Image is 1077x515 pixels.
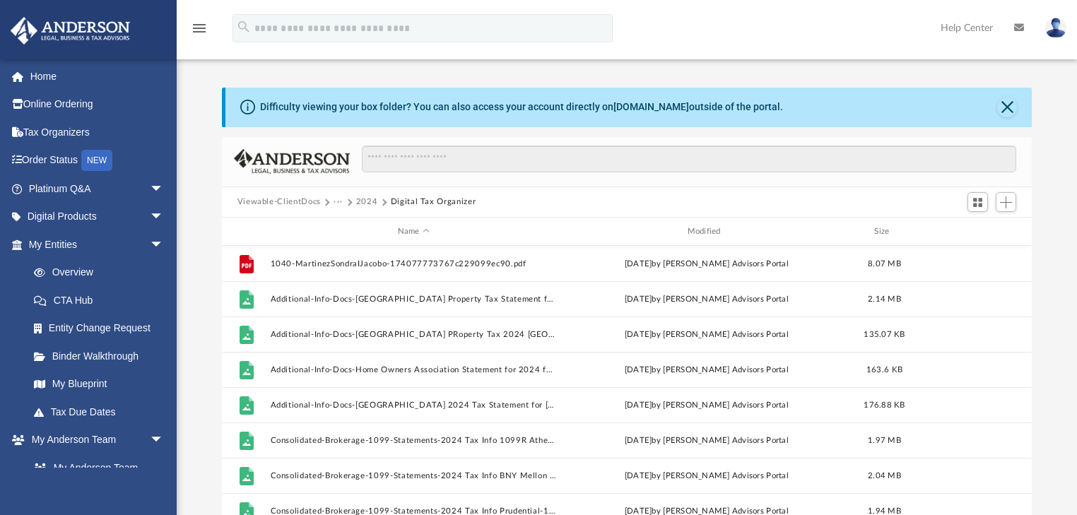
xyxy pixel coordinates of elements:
[1045,18,1066,38] img: User Pic
[270,295,557,304] button: Additional-Info-Docs-[GEOGRAPHIC_DATA] Property Tax Statement for [PERSON_NAME] Property 2024-174...
[997,97,1017,117] button: Close
[150,230,178,259] span: arrow_drop_down
[10,146,185,175] a: Order StatusNEW
[150,203,178,232] span: arrow_drop_down
[10,203,185,231] a: Digital Productsarrow_drop_down
[270,401,557,410] button: Additional-Info-Docs-[GEOGRAPHIC_DATA] 2024 Tax Statement for [GEOGRAPHIC_DATA] Property-17407776...
[10,118,185,146] a: Tax Organizers
[868,472,901,480] span: 2.04 MB
[868,260,901,268] span: 8.07 MB
[20,286,185,314] a: CTA Hub
[563,328,850,341] div: [DATE] by [PERSON_NAME] Advisors Portal
[563,434,850,447] div: [DATE] by [PERSON_NAME] Advisors Portal
[260,100,783,114] div: Difficulty viewing your box folder? You can also access your account directly on outside of the p...
[10,62,185,90] a: Home
[81,150,112,171] div: NEW
[563,364,850,377] div: [DATE] by [PERSON_NAME] Advisors Portal
[10,174,185,203] a: Platinum Q&Aarrow_drop_down
[20,314,185,343] a: Entity Change Request
[20,398,185,426] a: Tax Due Dates
[20,370,178,398] a: My Blueprint
[6,17,134,45] img: Anderson Advisors Platinum Portal
[191,27,208,37] a: menu
[10,90,185,119] a: Online Ordering
[996,192,1017,212] button: Add
[269,225,556,238] div: Name
[356,196,378,208] button: 2024
[20,259,185,287] a: Overview
[334,196,343,208] button: ···
[270,471,557,480] button: Consolidated-Brokerage-1099-Statements-2024 Tax Info BNY Mellon Retirement Fund-174069279967c0dd3...
[868,507,901,515] span: 1.94 MB
[613,101,689,112] a: [DOMAIN_NAME]
[236,19,252,35] i: search
[270,330,557,339] button: Additional-Info-Docs-[GEOGRAPHIC_DATA] PRoperty Tax 2024 [GEOGRAPHIC_DATA]-174077764667c228ae7d12...
[20,342,185,370] a: Binder Walkthrough
[362,146,1016,172] input: Search files and folders
[20,454,171,482] a: My Anderson Team
[150,426,178,455] span: arrow_drop_down
[866,366,902,374] span: 163.6 KB
[868,437,901,444] span: 1.97 MB
[868,295,901,303] span: 2.14 MB
[10,426,178,454] a: My Anderson Teamarrow_drop_down
[967,192,989,212] button: Switch to Grid View
[864,331,905,338] span: 135.07 KB
[191,20,208,37] i: menu
[919,225,1018,238] div: id
[237,196,321,208] button: Viewable-ClientDocs
[563,258,850,271] div: [DATE] by [PERSON_NAME] Advisors Portal
[864,401,905,409] span: 176.88 KB
[563,470,850,483] div: [DATE] by [PERSON_NAME] Advisors Portal
[10,230,185,259] a: My Entitiesarrow_drop_down
[563,225,849,238] div: Modified
[270,436,557,445] button: Consolidated-Brokerage-1099-Statements-2024 Tax Info 1099R Athene-174069246567c0dbf138c94.jpeg
[150,174,178,203] span: arrow_drop_down
[391,196,476,208] button: Digital Tax Organizer
[856,225,912,238] div: Size
[270,365,557,374] button: Additional-Info-Docs-Home Owners Association Statement for 2024 for [GEOGRAPHIC_DATA]-17407776466...
[228,225,263,238] div: id
[563,293,850,306] div: [DATE] by [PERSON_NAME] Advisors Portal
[563,399,850,412] div: [DATE] by [PERSON_NAME] Advisors Portal
[270,259,557,268] button: 1040-MartinezSondraIJacobo-174077773767c229099ec90.pdf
